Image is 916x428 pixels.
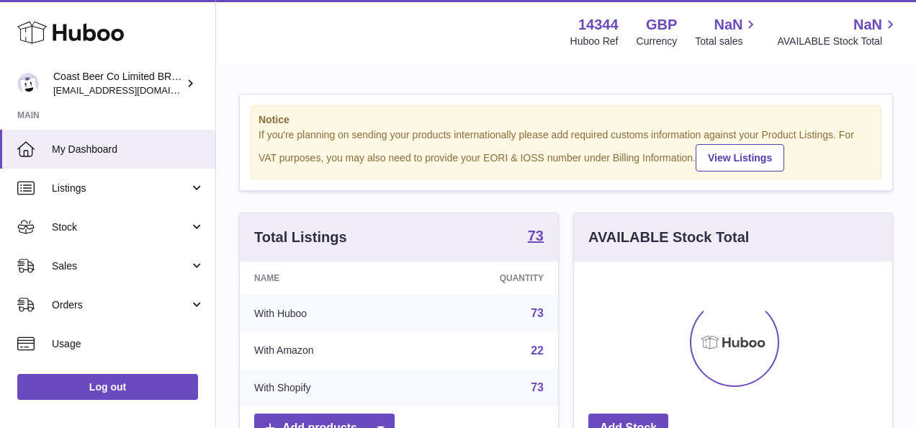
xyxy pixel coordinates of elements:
[777,35,899,48] span: AVAILABLE Stock Total
[853,15,882,35] span: NaN
[52,298,189,312] span: Orders
[414,262,558,295] th: Quantity
[637,35,678,48] div: Currency
[528,228,544,243] strong: 73
[578,15,619,35] strong: 14344
[17,374,198,400] a: Log out
[53,70,183,97] div: Coast Beer Co Limited BRULO
[259,113,874,127] strong: Notice
[531,307,544,319] a: 73
[695,15,759,48] a: NaN Total sales
[52,259,189,273] span: Sales
[531,381,544,393] a: 73
[240,332,414,370] td: With Amazon
[17,73,39,94] img: internalAdmin-14344@internal.huboo.com
[714,15,742,35] span: NaN
[570,35,619,48] div: Huboo Ref
[588,228,749,247] h3: AVAILABLE Stock Total
[646,15,677,35] strong: GBP
[528,228,544,246] a: 73
[259,128,874,171] div: If you're planning on sending your products internationally please add required customs informati...
[696,144,784,171] a: View Listings
[695,35,759,48] span: Total sales
[240,295,414,332] td: With Huboo
[254,228,347,247] h3: Total Listings
[52,220,189,234] span: Stock
[52,182,189,195] span: Listings
[52,143,205,156] span: My Dashboard
[52,337,205,351] span: Usage
[240,262,414,295] th: Name
[240,369,414,406] td: With Shopify
[531,344,544,357] a: 22
[777,15,899,48] a: NaN AVAILABLE Stock Total
[53,84,212,96] span: [EMAIL_ADDRESS][DOMAIN_NAME]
